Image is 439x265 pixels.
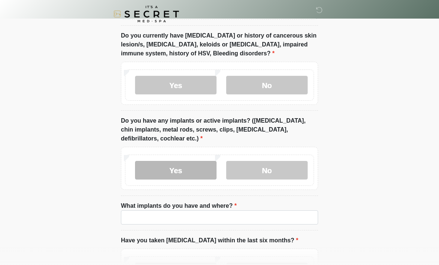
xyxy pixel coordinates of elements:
label: Have you taken [MEDICAL_DATA] within the last six months? [121,236,298,245]
label: Do you currently have [MEDICAL_DATA] or history of cancerous skin lesion/s, [MEDICAL_DATA], keloi... [121,31,318,58]
label: No [226,161,308,180]
label: Yes [135,161,217,180]
img: It's A Secret Med Spa Logo [113,6,179,22]
label: What implants do you have and where? [121,201,237,210]
label: Do you have any implants or active implants? ([MEDICAL_DATA], chin implants, metal rods, screws, ... [121,116,318,143]
label: Yes [135,76,217,94]
label: No [226,76,308,94]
